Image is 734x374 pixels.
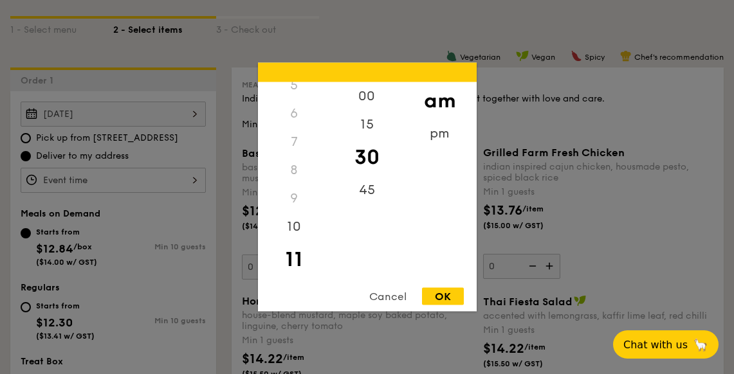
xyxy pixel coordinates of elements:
div: 15 [331,111,403,139]
div: am [403,82,476,120]
div: 6 [258,100,331,128]
div: Cancel [356,288,419,305]
div: 00 [331,82,403,111]
div: OK [422,288,464,305]
span: 🦙 [693,337,708,352]
div: 8 [258,156,331,184]
div: 11 [258,241,331,278]
div: 45 [331,176,403,204]
div: 7 [258,128,331,156]
div: 9 [258,184,331,213]
button: Chat with us🦙 [613,330,719,359]
div: 5 [258,71,331,100]
div: 10 [258,213,331,241]
div: pm [403,120,476,148]
div: 30 [331,139,403,176]
span: Chat with us [623,339,688,351]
